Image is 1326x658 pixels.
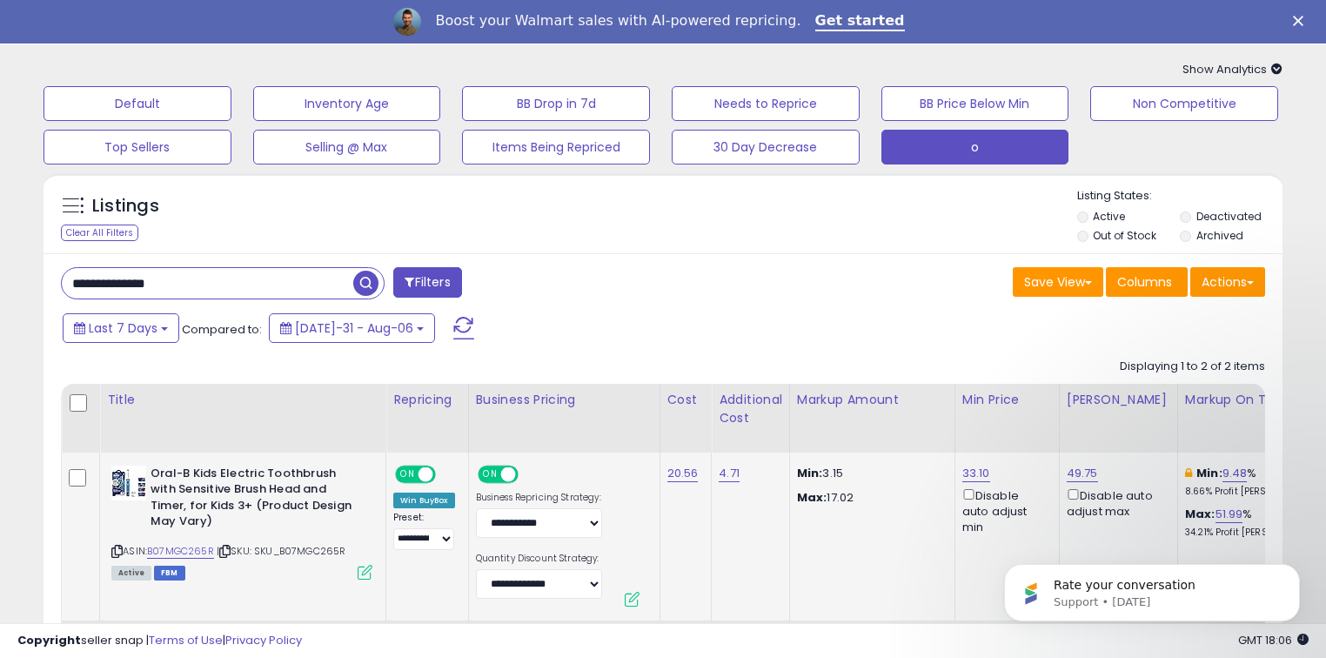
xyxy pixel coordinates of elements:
[667,465,699,482] a: 20.56
[962,391,1052,409] div: Min Price
[515,467,543,481] span: OFF
[1013,267,1103,297] button: Save View
[149,632,223,648] a: Terms of Use
[154,566,185,581] span: FBM
[1196,228,1243,243] label: Archived
[147,544,214,559] a: B07MGC265R
[462,86,650,121] button: BB Drop in 7d
[978,527,1326,649] iframe: Intercom notifications message
[1090,86,1278,121] button: Non Competitive
[962,465,990,482] a: 33.10
[111,466,372,579] div: ASIN:
[476,553,602,565] label: Quantity Discount Strategy:
[393,8,421,36] img: Profile image for Adrian
[1067,486,1164,520] div: Disable auto adjust max
[393,512,455,551] div: Preset:
[393,493,455,508] div: Win BuyBox
[815,12,905,31] a: Get started
[393,267,461,298] button: Filters
[1222,465,1248,482] a: 9.48
[672,86,860,121] button: Needs to Reprice
[1185,506,1215,522] b: Max:
[1293,16,1310,26] div: Close
[1067,465,1098,482] a: 49.75
[1106,267,1188,297] button: Columns
[462,130,650,164] button: Items Being Repriced
[295,319,413,337] span: [DATE]-31 - Aug-06
[44,86,231,121] button: Default
[111,566,151,581] span: All listings currently available for purchase on Amazon
[1077,188,1283,205] p: Listing States:
[107,391,378,409] div: Title
[17,632,81,648] strong: Copyright
[719,465,740,482] a: 4.71
[1215,506,1243,523] a: 51.99
[1185,467,1192,479] i: This overrides the store level min markup for this listing
[1120,359,1265,375] div: Displaying 1 to 2 of 2 items
[253,130,441,164] button: Selling @ Max
[151,466,362,534] b: Oral-B Kids Electric Toothbrush with Sensitive Brush Head and Timer, for Kids 3+ (Product Design ...
[61,225,138,241] div: Clear All Filters
[63,313,179,343] button: Last 7 Days
[1093,209,1125,224] label: Active
[111,466,146,500] img: 512sIrpc9GL._SL40_.jpg
[719,391,782,427] div: Additional Cost
[881,130,1069,164] button: o
[881,86,1069,121] button: BB Price Below Min
[435,12,800,30] div: Boost your Walmart sales with AI-powered repricing.
[479,467,501,481] span: ON
[397,467,419,481] span: ON
[476,492,602,504] label: Business Repricing Strategy:
[1196,209,1262,224] label: Deactivated
[225,632,302,648] a: Privacy Policy
[182,321,262,338] span: Compared to:
[1190,267,1265,297] button: Actions
[1117,273,1172,291] span: Columns
[797,466,941,481] p: 3.15
[1196,465,1222,481] b: Min:
[217,544,346,558] span: | SKU: SKU_B07MGC265R
[797,391,948,409] div: Markup Amount
[476,391,653,409] div: Business Pricing
[393,391,461,409] div: Repricing
[269,313,435,343] button: [DATE]-31 - Aug-06
[92,194,159,218] h5: Listings
[433,467,461,481] span: OFF
[44,130,231,164] button: Top Sellers
[253,86,441,121] button: Inventory Age
[1182,61,1282,77] span: Show Analytics
[797,490,941,506] p: 17.02
[17,633,302,649] div: seller snap | |
[89,319,157,337] span: Last 7 Days
[667,391,705,409] div: Cost
[1067,391,1170,409] div: [PERSON_NAME]
[797,489,827,506] strong: Max:
[797,465,823,481] strong: Min:
[672,130,860,164] button: 30 Day Decrease
[1093,228,1156,243] label: Out of Stock
[962,486,1046,536] div: Disable auto adjust min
